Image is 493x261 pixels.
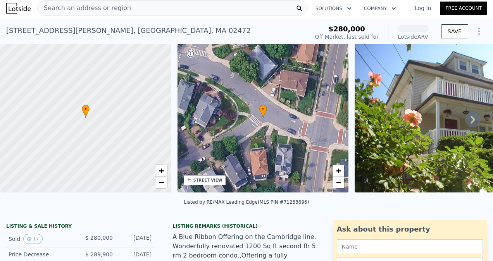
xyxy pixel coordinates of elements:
[9,234,74,244] div: Sold
[38,3,131,13] span: Search an address or region
[259,105,267,118] div: •
[6,25,251,36] div: [STREET_ADDRESS][PERSON_NAME] , [GEOGRAPHIC_DATA] , MA 02472
[82,106,90,113] span: •
[172,223,320,229] div: Listing Remarks (Historical)
[184,199,309,205] div: Listed by RE/MAX Leading Edge (MLS PIN #71233696)
[119,234,152,244] div: [DATE]
[398,33,429,41] div: Lotside ARV
[155,165,167,177] a: Zoom in
[6,223,154,231] div: LISTING & SALE HISTORY
[333,165,344,177] a: Zoom in
[309,2,358,15] button: Solutions
[6,3,31,14] img: Lotside
[315,33,379,41] div: Off Market, last sold for
[440,2,487,15] a: Free Account
[441,24,468,38] button: SAVE
[82,105,90,118] div: •
[333,177,344,188] a: Zoom out
[159,166,164,175] span: +
[119,251,152,258] div: [DATE]
[193,177,222,183] div: STREET VIEW
[159,177,164,187] span: −
[337,239,483,254] input: Name
[336,166,341,175] span: +
[259,106,267,113] span: •
[85,251,113,258] span: $ 289,900
[405,4,440,12] a: Log In
[471,24,487,39] button: Show Options
[155,177,167,188] a: Zoom out
[9,251,74,258] div: Price Decrease
[358,2,402,15] button: Company
[337,224,483,235] div: Ask about this property
[328,25,365,33] span: $280,000
[336,177,341,187] span: −
[23,234,42,244] button: View historical data
[85,235,113,241] span: $ 280,000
